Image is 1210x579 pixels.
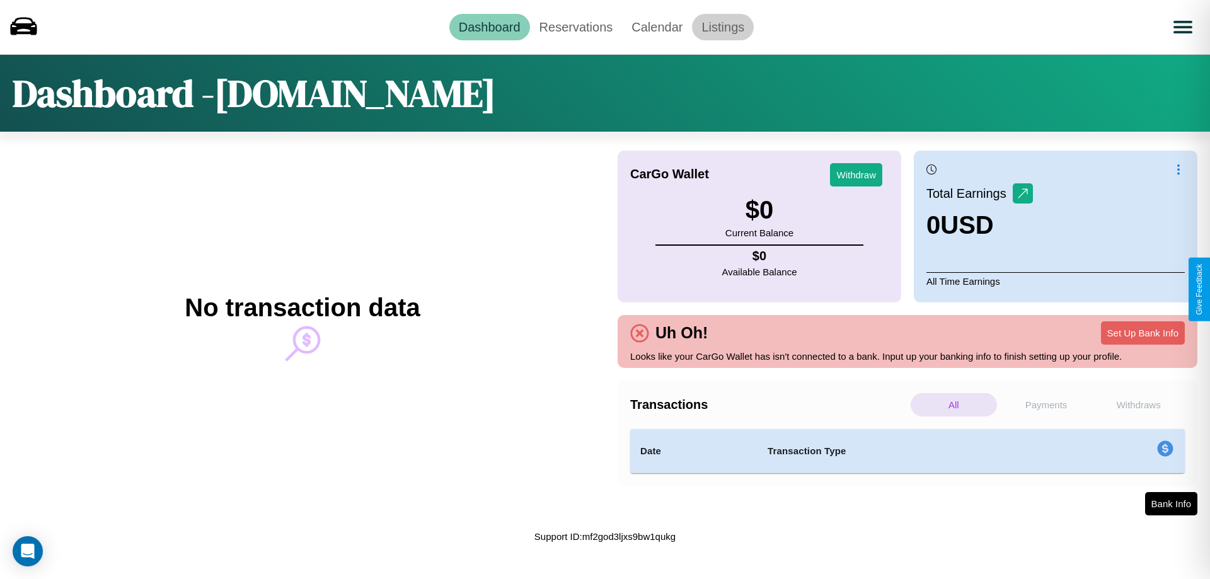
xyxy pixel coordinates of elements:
[630,348,1185,365] p: Looks like your CarGo Wallet has isn't connected to a bank. Input up your banking info to finish ...
[926,182,1013,205] p: Total Earnings
[649,324,714,342] h4: Uh Oh!
[630,429,1185,473] table: simple table
[1145,492,1197,515] button: Bank Info
[1195,264,1204,315] div: Give Feedback
[640,444,747,459] h4: Date
[13,67,496,119] h1: Dashboard - [DOMAIN_NAME]
[630,167,709,181] h4: CarGo Wallet
[630,398,907,412] h4: Transactions
[185,294,420,322] h2: No transaction data
[768,444,1054,459] h4: Transaction Type
[622,14,692,40] a: Calendar
[692,14,754,40] a: Listings
[13,536,43,566] div: Open Intercom Messenger
[534,528,676,545] p: Support ID: mf2god3ljxs9bw1qukg
[1165,9,1201,45] button: Open menu
[926,272,1185,290] p: All Time Earnings
[725,196,793,224] h3: $ 0
[1101,321,1185,345] button: Set Up Bank Info
[449,14,530,40] a: Dashboard
[926,211,1033,239] h3: 0 USD
[725,224,793,241] p: Current Balance
[722,263,797,280] p: Available Balance
[722,249,797,263] h4: $ 0
[830,163,882,186] button: Withdraw
[1095,393,1182,416] p: Withdraws
[530,14,623,40] a: Reservations
[911,393,997,416] p: All
[1003,393,1090,416] p: Payments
